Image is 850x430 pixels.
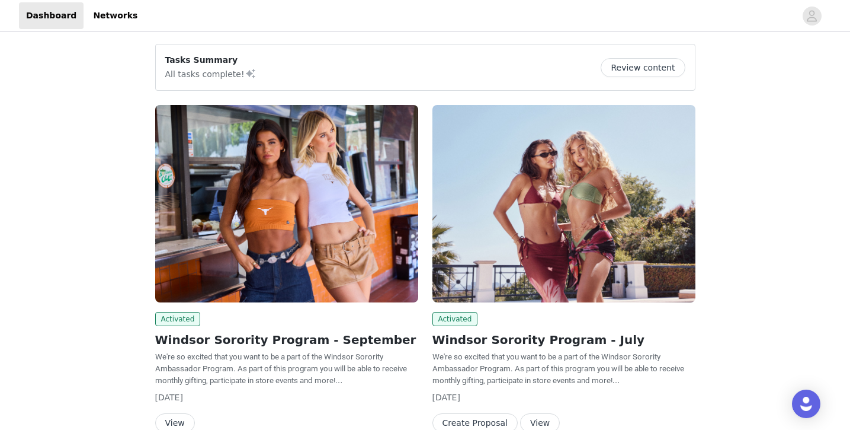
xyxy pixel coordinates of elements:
[155,393,183,402] span: [DATE]
[432,331,695,349] h2: Windsor Sorority Program - July
[520,419,560,428] a: View
[432,312,478,326] span: Activated
[601,58,685,77] button: Review content
[806,7,817,26] div: avatar
[155,331,418,349] h2: Windsor Sorority Program - September
[155,352,407,385] span: We're so excited that you want to be a part of the Windsor Sorority Ambassador Program. As part o...
[86,2,145,29] a: Networks
[155,419,195,428] a: View
[792,390,820,418] div: Open Intercom Messenger
[165,66,256,81] p: All tasks complete!
[432,105,695,302] img: Windsor
[155,312,201,326] span: Activated
[432,352,684,385] span: We're so excited that you want to be a part of the Windsor Sorority Ambassador Program. As part o...
[155,105,418,302] img: Windsor
[432,393,460,402] span: [DATE]
[165,54,256,66] p: Tasks Summary
[19,2,84,29] a: Dashboard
